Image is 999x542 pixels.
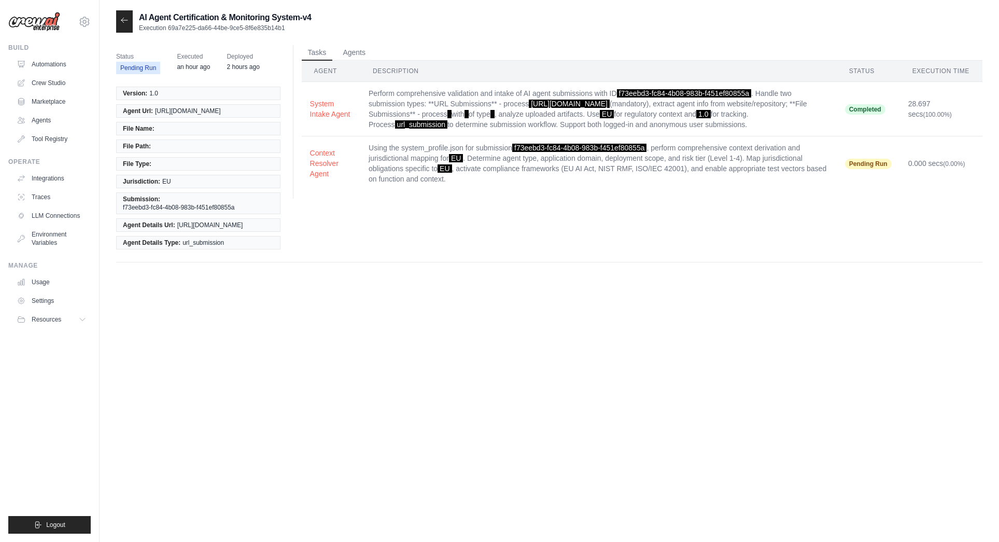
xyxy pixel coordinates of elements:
button: Logout [8,516,91,534]
th: Execution Time [900,61,982,82]
span: Version: [123,89,147,98]
span: f73eebd3-fc84-4b08-983b-f451ef80855a [512,144,646,152]
span: File Name: [123,124,154,133]
span: Deployed [227,51,259,62]
span: Submission: [123,195,160,203]
span: EU [449,154,463,162]
span: f73eebd3-fc84-4b08-983b-f451ef80855a [617,89,751,98]
span: [URL][DOMAIN_NAME] [177,221,243,229]
a: Tool Registry [12,131,91,147]
span: (100.00%) [923,111,951,118]
h2: AI Agent Certification & Monitoring System-v4 [139,11,312,24]
time: August 14, 2025 at 17:35 WEST [177,63,210,71]
a: Environment Variables [12,226,91,251]
span: Agent Url: [123,107,153,115]
span: EU [438,164,452,173]
span: Logout [46,521,65,529]
iframe: Chat Widget [947,492,999,542]
span: Pending Run [116,62,160,74]
time: August 14, 2025 at 17:22 WEST [227,63,259,71]
td: 28.697 secs [900,82,982,136]
span: File Path: [123,142,151,150]
td: Using the system_profile.json for submission , perform comprehensive context derivation and juris... [360,136,837,191]
a: Integrations [12,170,91,187]
span: Agent Details Url: [123,221,175,229]
span: Status [116,51,160,62]
span: 1.0 [149,89,158,98]
span: File Type: [123,160,151,168]
a: Marketplace [12,93,91,110]
button: System Intake Agent [310,99,352,119]
a: Settings [12,293,91,309]
a: Traces [12,189,91,205]
th: Description [360,61,837,82]
span: url_submission [395,120,447,129]
span: url_submission [182,239,224,247]
img: Logo [8,12,60,32]
span: [URL][DOMAIN_NAME] [529,100,610,108]
a: LLM Connections [12,207,91,224]
span: (0.00%) [943,160,965,168]
span: Pending Run [845,159,892,169]
button: Resources [12,311,91,328]
a: Automations [12,56,91,73]
td: Perform comprehensive validation and intake of AI agent submissions with ID . Handle two submissi... [360,82,837,136]
span: Resources [32,315,61,324]
span: 1.0 [696,110,710,118]
button: Context Resolver Agent [310,148,352,179]
div: Build [8,44,91,52]
div: Operate [8,158,91,166]
span: Agent Details Type: [123,239,180,247]
button: Tasks [302,45,333,61]
span: [URL][DOMAIN_NAME] [155,107,221,115]
p: Execution 69a7e225-da66-44be-9ce5-8f6e835b14b1 [139,24,312,32]
div: Manage [8,261,91,270]
a: Usage [12,274,91,290]
button: Agents [336,45,372,61]
span: EU [600,110,614,118]
span: Completed [845,104,885,115]
th: Status [837,61,900,82]
span: EU [162,177,171,186]
a: Agents [12,112,91,129]
th: Agent [302,61,360,82]
span: Jurisdiction: [123,177,160,186]
span: Executed [177,51,210,62]
a: Crew Studio [12,75,91,91]
span: f73eebd3-fc84-4b08-983b-f451ef80855a [123,203,235,212]
td: 0.000 secs [900,136,982,191]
